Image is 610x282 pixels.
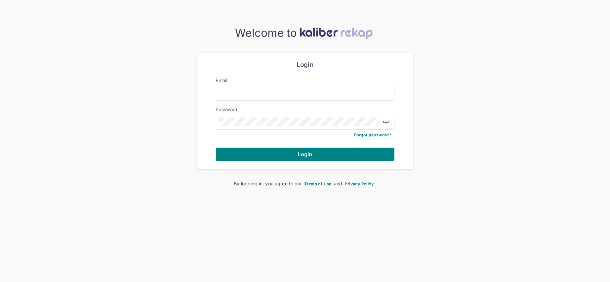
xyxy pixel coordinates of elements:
[382,118,390,126] img: eye-closed.fa43b6e4.svg
[216,107,238,112] label: Password
[300,27,375,39] img: kaliber-logo
[344,181,376,186] a: Privacy Policy.
[216,77,227,83] label: Email
[304,181,332,186] span: Terms of Use
[303,181,333,186] a: Terms of Use
[208,180,402,187] div: By logging in, you agree to our and
[354,132,391,137] a: Forgot password?
[298,151,312,158] span: Login
[345,181,375,186] span: Privacy Policy.
[216,148,394,161] button: Login
[216,61,394,69] div: Login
